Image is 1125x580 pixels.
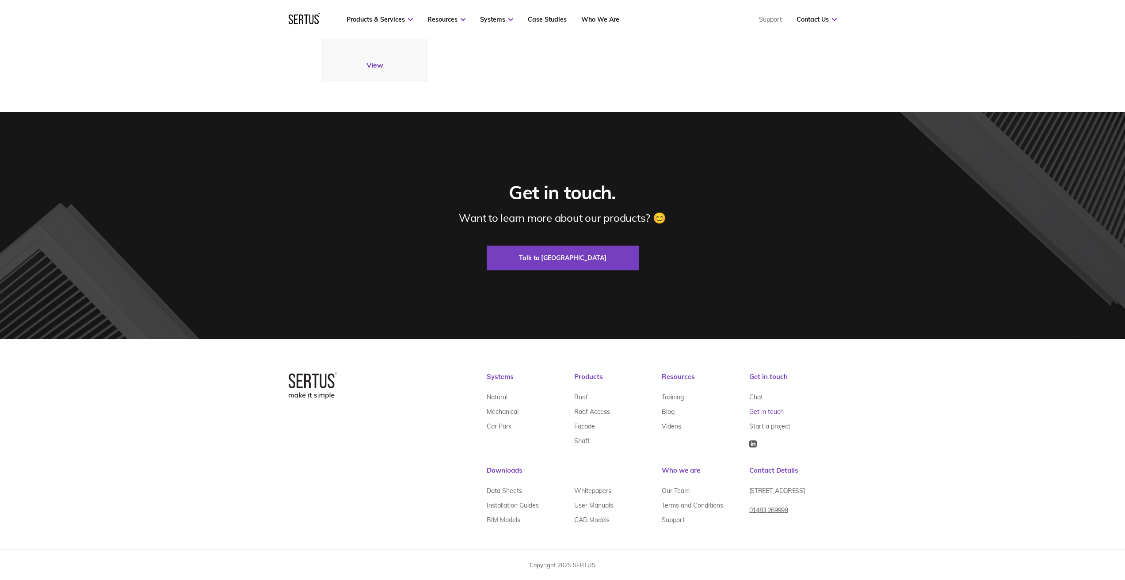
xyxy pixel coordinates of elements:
[749,405,784,419] a: Get in touch
[487,405,519,419] a: Mechanical
[662,372,749,390] div: Resources
[662,419,681,434] a: Videos
[749,487,805,495] span: [STREET_ADDRESS]
[581,15,619,23] a: Who We Are
[662,498,723,513] a: Terms and Conditions
[662,513,685,527] a: Support
[749,466,837,484] div: Contact Details
[487,484,522,498] a: Data Sheets
[662,484,690,498] a: Our Team
[459,211,666,224] div: Want to learn more about our products? 😊
[574,405,610,419] a: Roof Access
[487,246,639,270] a: Talk to [GEOGRAPHIC_DATA]
[487,390,507,405] a: Natural
[574,513,610,527] a: CAD Models
[662,390,684,405] a: Training
[749,440,757,447] img: Icon
[749,372,837,390] div: Get in touch
[574,434,590,448] a: Shaft
[480,15,513,23] a: Systems
[1081,538,1125,580] div: Chat Widget
[321,61,428,70] a: View
[749,390,763,405] a: Chat
[487,419,511,434] a: Car Park
[528,15,567,23] a: Case Studies
[427,15,465,23] a: Resources
[749,503,788,524] a: 01483 269999
[662,466,749,484] div: Who we are
[574,390,588,405] a: Roof
[487,466,662,484] div: Downloads
[487,498,539,513] a: Installation Guides
[289,372,337,399] img: logo-box-2bec1e6d7ed5feb70a4f09a85fa1bbdd.png
[574,372,662,390] div: Products
[1081,538,1125,580] iframe: To enrich screen reader interactions, please activate Accessibility in Grammarly extension settings
[749,419,790,434] a: Start a project
[347,15,413,23] a: Products & Services
[509,181,616,205] div: Get in touch.
[574,484,611,498] a: Whitepapers
[487,513,520,527] a: BIM Models
[574,419,595,434] a: Facade
[574,498,613,513] a: User Manuals
[662,405,675,419] a: Blog
[797,15,837,23] a: Contact Us
[487,372,574,390] div: Systems
[759,15,782,23] a: Support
